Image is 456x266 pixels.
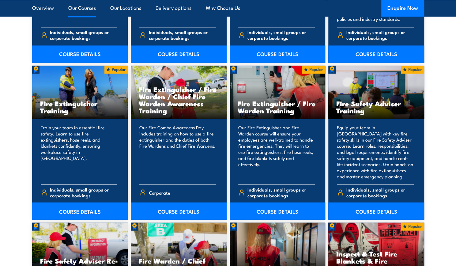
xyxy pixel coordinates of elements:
[149,29,216,41] span: Individuals, small groups or corporate bookings
[238,100,318,114] h3: Fire Extinguisher / Fire Warden Training
[50,29,117,41] span: Individuals, small groups or corporate bookings
[131,202,227,219] a: COURSE DETAILS
[131,45,227,63] a: COURSE DETAILS
[337,124,414,179] p: Equip your team in [GEOGRAPHIC_DATA] with key fire safety skills in our Fire Safety Adviser cours...
[238,124,315,179] p: Our Fire Extinguisher and Fire Warden course will ensure your employees are well-trained to handl...
[346,186,414,198] span: Individuals, small groups or corporate bookings
[328,202,424,219] a: COURSE DETAILS
[40,100,120,114] h3: Fire Extinguisher Training
[346,29,414,41] span: Individuals, small groups or corporate bookings
[41,124,118,179] p: Train your team in essential fire safety. Learn to use fire extinguishers, hose reels, and blanke...
[50,186,117,198] span: Individuals, small groups or corporate bookings
[32,202,128,219] a: COURSE DETAILS
[149,188,170,197] span: Corporate
[139,124,216,179] p: Our Fire Combo Awareness Day includes training on how to use a fire extinguisher and the duties o...
[247,186,315,198] span: Individuals, small groups or corporate bookings
[230,45,326,63] a: COURSE DETAILS
[247,29,315,41] span: Individuals, small groups or corporate bookings
[328,45,424,63] a: COURSE DETAILS
[139,85,219,114] h3: Fire Extinguisher / Fire Warden / Chief Fire Warden Awareness Training
[32,45,128,63] a: COURSE DETAILS
[336,100,416,114] h3: Fire Safety Adviser Training
[230,202,326,219] a: COURSE DETAILS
